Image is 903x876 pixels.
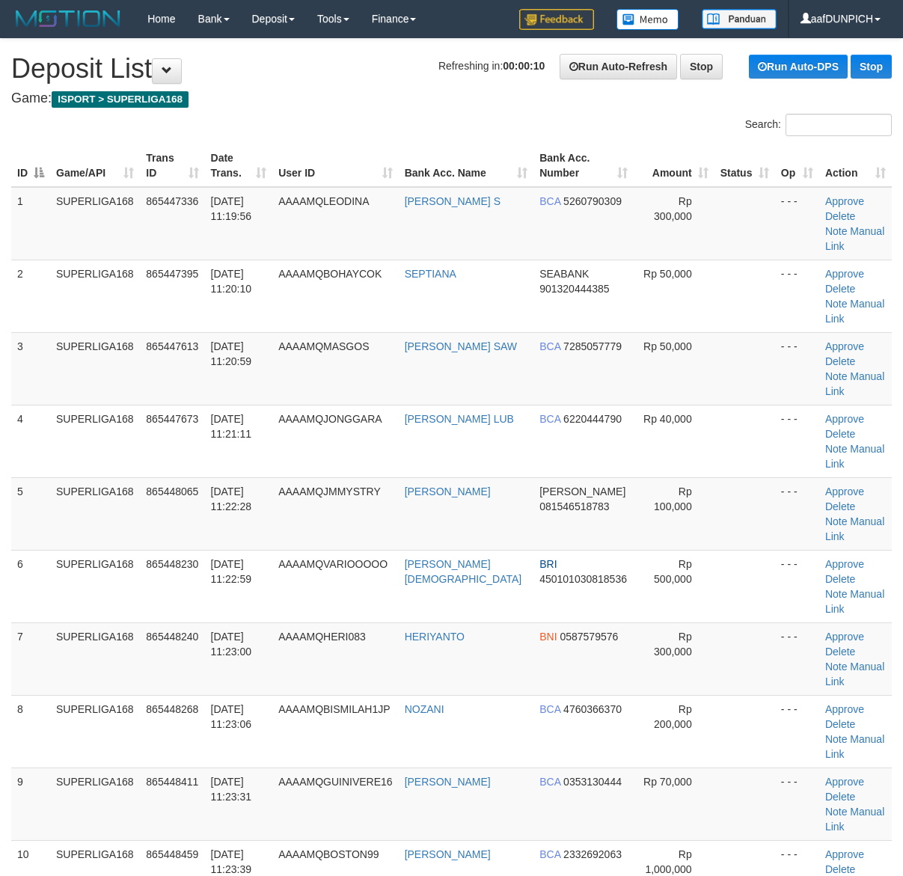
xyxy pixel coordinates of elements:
td: 6 [11,550,50,622]
a: Delete [825,428,855,440]
td: 4 [11,405,50,477]
span: Rp 50,000 [643,340,692,352]
a: Delete [825,500,855,512]
td: SUPERLIGA168 [50,332,140,405]
a: Manual Link [825,806,884,833]
a: [PERSON_NAME] S [405,195,501,207]
th: User ID: activate to sort column ascending [272,144,399,187]
th: Game/API: activate to sort column ascending [50,144,140,187]
span: Copy 081546518783 to clipboard [539,500,609,512]
a: NOZANI [405,703,444,715]
span: [DATE] 11:23:00 [211,631,252,658]
td: SUPERLIGA168 [50,622,140,695]
td: 5 [11,477,50,550]
td: - - - [775,405,819,477]
a: Delete [825,210,855,222]
span: [DATE] 11:20:10 [211,268,252,295]
span: [DATE] 11:22:59 [211,558,252,585]
span: Rp 300,000 [654,631,692,658]
a: Stop [680,54,723,79]
a: Manual Link [825,515,884,542]
span: 865447336 [146,195,198,207]
span: 865448459 [146,848,198,860]
a: [PERSON_NAME] [405,776,491,788]
span: Rp 500,000 [654,558,692,585]
a: Approve [825,848,864,860]
td: 2 [11,260,50,332]
img: panduan.png [702,9,777,29]
span: AAAAMQHERI083 [278,631,366,643]
span: AAAAMQLEODINA [278,195,369,207]
label: Search: [745,114,892,136]
a: Manual Link [825,733,884,760]
span: Rp 50,000 [643,268,692,280]
img: Button%20Memo.svg [616,9,679,30]
span: BCA [539,848,560,860]
a: Run Auto-Refresh [560,54,677,79]
span: BCA [539,703,560,715]
th: Status: activate to sort column ascending [714,144,775,187]
a: Note [825,298,848,310]
td: SUPERLIGA168 [50,550,140,622]
span: Rp 1,000,000 [645,848,691,875]
span: 865447613 [146,340,198,352]
input: Search: [786,114,892,136]
td: - - - [775,695,819,768]
td: SUPERLIGA168 [50,187,140,260]
td: - - - [775,550,819,622]
span: BCA [539,776,560,788]
a: Manual Link [825,225,884,252]
a: Note [825,443,848,455]
span: [DATE] 11:19:56 [211,195,252,222]
td: - - - [775,187,819,260]
th: Action: activate to sort column ascending [819,144,892,187]
span: Copy 5260790309 to clipboard [563,195,622,207]
th: Trans ID: activate to sort column ascending [140,144,204,187]
a: Note [825,661,848,673]
td: 9 [11,768,50,840]
a: Approve [825,195,864,207]
a: SEPTIANA [405,268,456,280]
a: Stop [851,55,892,79]
span: [DATE] 11:22:28 [211,486,252,512]
span: BCA [539,413,560,425]
a: Delete [825,718,855,730]
a: Approve [825,631,864,643]
h4: Game: [11,91,892,106]
span: Rp 300,000 [654,195,692,222]
a: Manual Link [825,588,884,615]
td: SUPERLIGA168 [50,405,140,477]
a: [PERSON_NAME] SAW [405,340,517,352]
a: [PERSON_NAME] [405,848,491,860]
a: [PERSON_NAME][DEMOGRAPHIC_DATA] [405,558,522,585]
span: AAAAMQJONGGARA [278,413,382,425]
span: ISPORT > SUPERLIGA168 [52,91,189,108]
a: Approve [825,486,864,497]
td: SUPERLIGA168 [50,477,140,550]
span: [DATE] 11:21:11 [211,413,252,440]
a: Note [825,370,848,382]
span: Copy 450101030818536 to clipboard [539,573,627,585]
a: Delete [825,283,855,295]
span: [DATE] 11:23:06 [211,703,252,730]
strong: 00:00:10 [503,60,545,72]
th: Date Trans.: activate to sort column ascending [205,144,273,187]
span: AAAAMQMASGOS [278,340,369,352]
span: AAAAMQBOSTON99 [278,848,379,860]
span: Copy 4760366370 to clipboard [563,703,622,715]
span: 865447395 [146,268,198,280]
span: 865447673 [146,413,198,425]
span: [DATE] 11:20:59 [211,340,252,367]
td: SUPERLIGA168 [50,695,140,768]
a: Note [825,588,848,600]
span: Copy 0587579576 to clipboard [560,631,618,643]
td: - - - [775,260,819,332]
a: Delete [825,791,855,803]
a: Approve [825,413,864,425]
a: Delete [825,355,855,367]
td: 3 [11,332,50,405]
span: SEABANK [539,268,589,280]
a: HERIYANTO [405,631,465,643]
span: Rp 40,000 [643,413,692,425]
h1: Deposit List [11,54,892,84]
